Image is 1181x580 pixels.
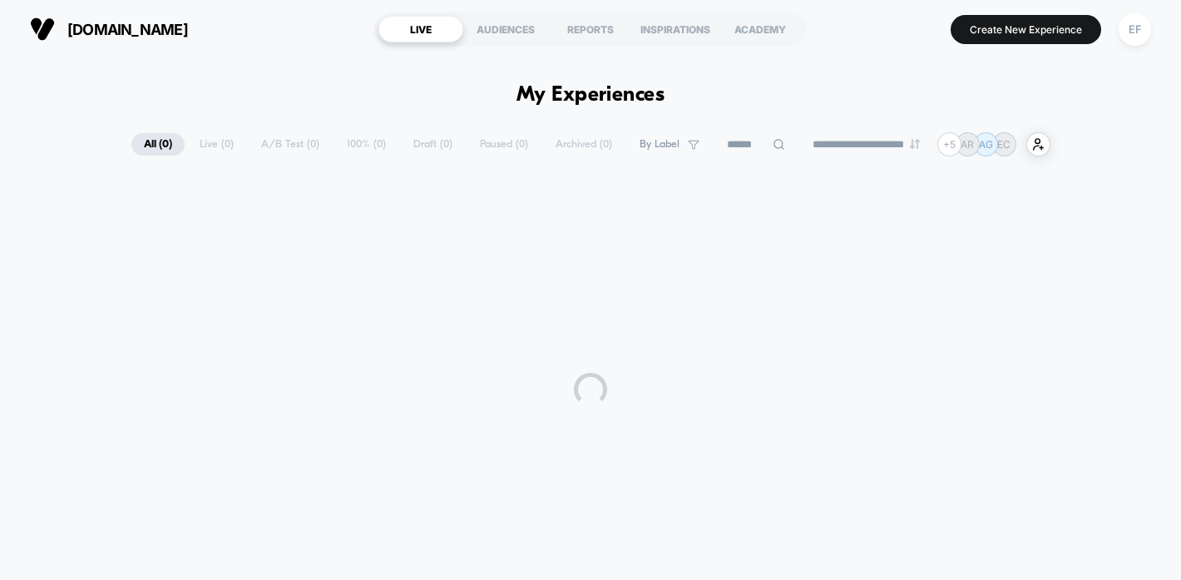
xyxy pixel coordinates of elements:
p: AG [979,138,993,151]
span: [DOMAIN_NAME] [67,21,188,38]
div: + 5 [937,132,961,156]
div: REPORTS [548,16,633,42]
h1: My Experiences [516,83,665,107]
img: Visually logo [30,17,55,42]
span: By Label [640,138,679,151]
img: end [910,139,920,149]
button: Create New Experience [951,15,1101,44]
p: EC [997,138,1011,151]
div: ACADEMY [718,16,803,42]
div: EF [1119,13,1151,46]
p: AR [961,138,974,151]
div: INSPIRATIONS [633,16,718,42]
div: LIVE [378,16,463,42]
button: [DOMAIN_NAME] [25,16,193,42]
span: All ( 0 ) [131,133,185,156]
div: AUDIENCES [463,16,548,42]
button: EF [1114,12,1156,47]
